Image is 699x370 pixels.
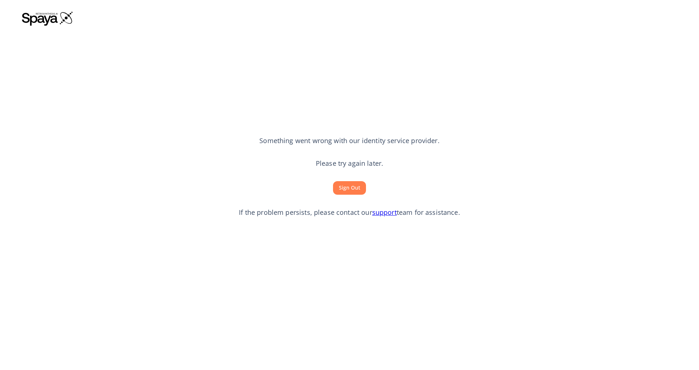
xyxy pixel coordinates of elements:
img: Spaya logo [22,11,73,26]
p: Something went wrong with our identity service provider. [259,136,439,146]
p: If the problem persists, please contact our team for assistance. [239,208,460,217]
p: Please try again later. [316,159,383,168]
a: support [372,208,397,217]
button: Sign Out [333,181,366,195]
